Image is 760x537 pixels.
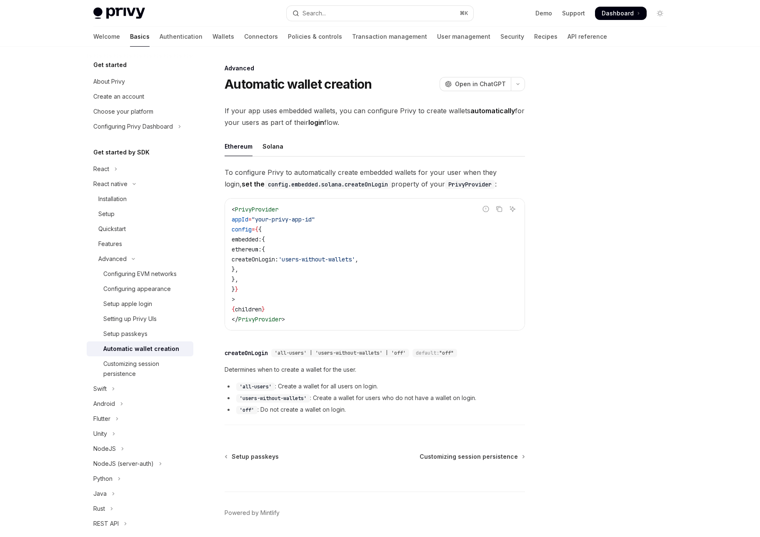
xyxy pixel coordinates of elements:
li: : Create a wallet for users who do not have a wallet on login. [225,393,525,403]
div: Customizing session persistence [103,359,188,379]
a: Welcome [93,27,120,47]
span: config [232,226,252,233]
button: Toggle Rust section [87,501,193,516]
a: Features [87,236,193,251]
div: REST API [93,519,119,529]
h5: Get started by SDK [93,147,150,157]
div: Java [93,489,107,499]
strong: login [308,118,324,127]
span: } [235,286,238,293]
a: Support [562,9,585,17]
strong: set the [242,180,391,188]
a: Wallets [212,27,234,47]
button: Toggle React section [87,162,193,177]
span: = [252,226,255,233]
span: , [355,256,358,263]
div: Configuring Privy Dashboard [93,122,173,132]
div: Ethereum [225,137,252,156]
button: Toggle React native section [87,177,193,191]
button: Ask AI [507,204,518,214]
button: Copy the contents from the code block [494,204,505,214]
span: "off" [439,350,454,356]
div: createOnLogin [225,349,268,357]
span: 'users-without-wallets' [278,256,355,263]
a: Choose your platform [87,104,193,119]
button: Toggle Python section [87,471,193,486]
button: Report incorrect code [480,204,491,214]
button: Toggle Flutter section [87,411,193,426]
code: 'all-users' [236,383,275,391]
a: Setup passkeys [87,326,193,341]
div: Setting up Privy UIs [103,314,157,324]
a: Customizing session persistence [87,356,193,381]
a: Quickstart [87,221,193,236]
img: light logo [93,7,145,19]
a: Setup [87,206,193,221]
button: Toggle NodeJS section [87,441,193,456]
button: Toggle Advanced section [87,251,193,266]
button: Toggle Unity section [87,426,193,441]
code: PrivyProvider [445,180,495,189]
div: Features [98,239,122,249]
span: Dashboard [602,9,634,17]
span: ⌘ K [460,10,468,17]
span: { [258,226,262,233]
div: Configuring appearance [103,284,171,294]
span: </ [232,316,238,323]
div: Search... [302,8,326,18]
div: React [93,164,109,174]
span: } [232,286,235,293]
button: Toggle Swift section [87,381,193,396]
div: Advanced [98,254,127,264]
a: Automatic wallet creation [87,341,193,356]
span: } [262,306,265,313]
span: If your app uses embedded wallets, you can configure Privy to create wallets for your users as pa... [225,105,525,128]
a: Installation [87,191,193,206]
div: Android [93,399,115,409]
span: 'all-users' | 'users-without-wallets' | 'off' [275,350,406,356]
a: Transaction management [352,27,427,47]
div: Unity [93,429,107,439]
a: Demo [535,9,552,17]
a: Policies & controls [288,27,342,47]
a: Dashboard [595,7,647,20]
span: Determines when to create a wallet for the user. [225,365,525,375]
span: Setup passkeys [232,452,279,461]
h5: Get started [93,60,127,70]
span: > [232,296,235,303]
a: Configuring appearance [87,281,193,296]
div: NodeJS (server-auth) [93,459,154,469]
div: Quickstart [98,224,126,234]
a: Configuring EVM networks [87,266,193,281]
span: { [255,226,258,233]
a: Setup apple login [87,296,193,311]
button: Toggle Android section [87,396,193,411]
span: To configure Privy to automatically create embedded wallets for your user when they login, proper... [225,167,525,190]
span: { [232,306,235,313]
span: "your-privy-app-id" [252,216,315,223]
a: Authentication [160,27,202,47]
a: Basics [130,27,150,47]
button: Toggle NodeJS (server-auth) section [87,456,193,471]
span: createOnLogin: [232,256,278,263]
a: Create an account [87,89,193,104]
div: Advanced [225,64,525,72]
a: Security [500,27,524,47]
a: About Privy [87,74,193,89]
div: Swift [93,384,107,394]
div: Setup passkeys [103,329,147,339]
span: }, [232,266,238,273]
span: children [235,306,262,313]
a: Powered by Mintlify [225,509,280,517]
span: embedded: [232,236,262,243]
span: { [262,246,265,253]
div: About Privy [93,77,125,87]
div: Installation [98,194,127,204]
span: Customizing session persistence [420,452,518,461]
div: Create an account [93,92,144,102]
button: Toggle Configuring Privy Dashboard section [87,119,193,134]
button: Open in ChatGPT [440,77,511,91]
span: < [232,206,235,213]
code: 'off' [236,406,257,414]
a: Recipes [534,27,557,47]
